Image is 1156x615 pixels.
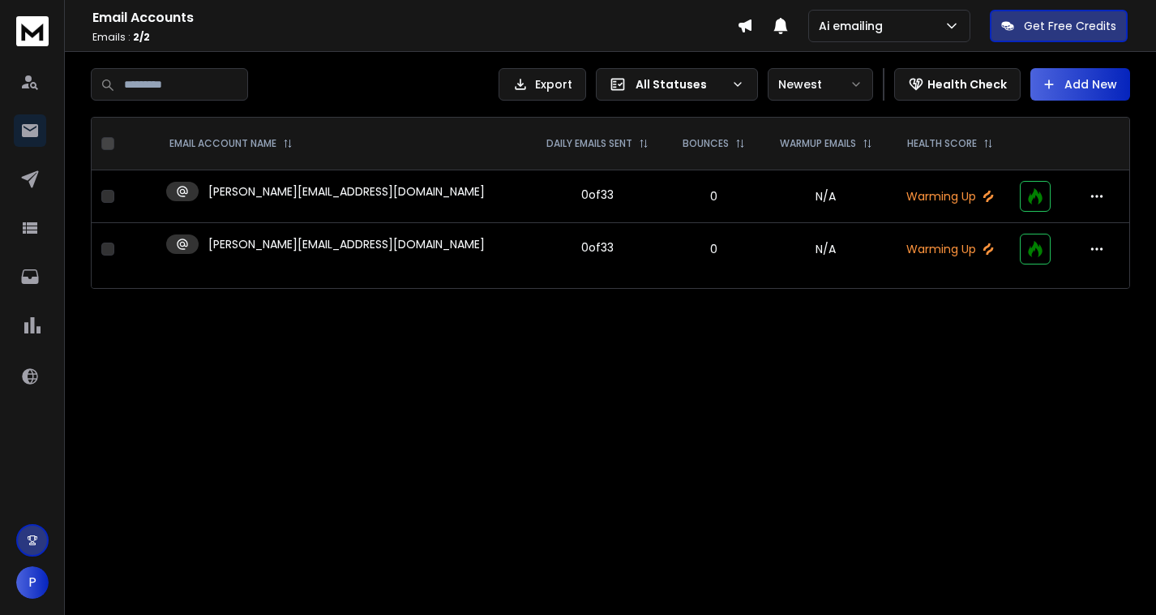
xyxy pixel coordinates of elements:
p: [PERSON_NAME][EMAIL_ADDRESS][DOMAIN_NAME] [208,183,485,200]
div: 0 of 33 [581,239,614,256]
p: 0 [676,188,752,204]
p: WARMUP EMAILS [780,137,856,150]
button: Get Free Credits [990,10,1128,42]
div: 0 of 33 [581,187,614,203]
button: P [16,566,49,599]
p: DAILY EMAILS SENT [546,137,632,150]
button: Health Check [894,68,1021,101]
p: 0 [676,241,752,257]
button: Add New [1030,68,1130,101]
p: HEALTH SCORE [907,137,977,150]
span: 2 / 2 [133,30,150,44]
button: Export [499,68,586,101]
p: Emails : [92,31,737,44]
img: logo [16,16,49,46]
p: Health Check [927,76,1007,92]
p: All Statuses [636,76,725,92]
td: N/A [762,170,890,223]
button: Newest [768,68,873,101]
p: Warming Up [899,188,1000,204]
p: [PERSON_NAME][EMAIL_ADDRESS][DOMAIN_NAME] [208,236,485,252]
p: BOUNCES [683,137,729,150]
td: N/A [762,223,890,276]
p: Get Free Credits [1024,18,1116,34]
p: Ai emailing [819,18,889,34]
h1: Email Accounts [92,8,737,28]
div: EMAIL ACCOUNT NAME [169,137,293,150]
p: Warming Up [899,241,1000,257]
